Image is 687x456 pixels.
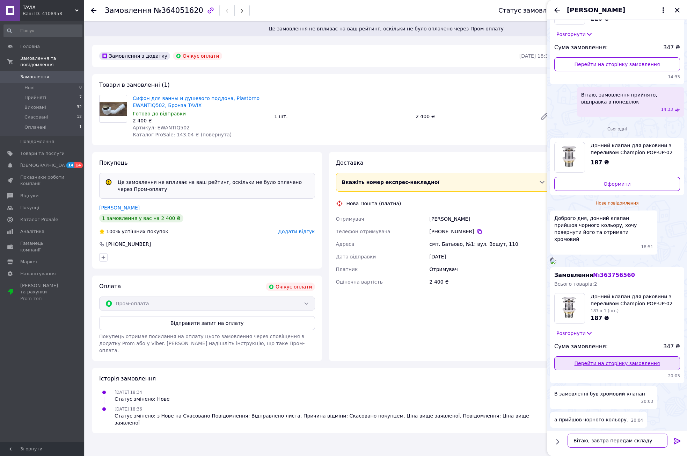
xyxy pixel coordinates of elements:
[115,412,551,426] div: Статус змінено: з Нове на Скасовано Повідомлення: Відправлено листа. Причина відміни: Скасовано п...
[336,266,358,272] span: Платник
[345,200,403,207] div: Нова Пошта (платна)
[428,263,553,276] div: Отримувач
[3,24,82,37] input: Пошук
[115,390,142,395] span: [DATE] 18:34
[74,162,82,168] span: 14
[20,205,39,211] span: Покупці
[20,228,44,235] span: Аналітика
[641,244,653,250] span: 18:51 28.09.2025
[641,399,653,405] span: 20:03 28.09.2025
[554,272,635,278] span: Замовлення
[342,179,440,185] span: Вкажіть номер експрес-накладної
[77,104,82,111] span: 32
[591,308,619,313] span: 187 x 1 (шт.)
[100,102,127,116] img: Сифон для ванны и душевого поддона, Plastbrno EWANTIQ502, Бронза TAVIX
[336,159,364,166] span: Доставка
[430,228,551,235] div: [PHONE_NUMBER]
[99,81,170,88] span: Товари в замовленні (1)
[663,343,680,351] span: 347 ₴
[428,238,553,250] div: смт. Батьово, №1: вул. Вошут, 110
[133,117,269,124] div: 2 400 ₴
[99,52,170,60] div: Замовлення з додатку
[568,434,667,448] textarea: Вітаю, завтра передам складу
[20,55,84,68] span: Замовлення та повідомлення
[673,6,681,14] button: Закрити
[567,6,625,15] span: [PERSON_NAME]
[20,162,72,169] span: [DEMOGRAPHIC_DATA]
[173,52,222,60] div: Очікує оплати
[20,271,56,277] span: Налаштування
[20,43,40,50] span: Головна
[99,228,168,235] div: успішних покупок
[24,114,48,120] span: Скасовані
[591,159,609,166] span: 187 ₴
[336,241,355,247] span: Адреса
[593,272,635,278] span: № 363756560
[99,375,156,382] span: Історія замовлення
[554,281,597,287] span: Всього товарів: 2
[115,407,142,412] span: [DATE] 18:36
[554,329,595,337] button: Розгорнути
[133,111,186,116] span: Готово до відправки
[105,241,152,248] div: [PHONE_NUMBER]
[24,85,35,91] span: Нові
[91,7,96,14] div: Повернутися назад
[413,112,535,121] div: 2 400 ₴
[24,94,46,101] span: Прийняті
[428,213,553,225] div: [PERSON_NAME]
[554,390,645,397] span: В замовленні був хромовий клапан
[336,254,376,259] span: Дата відправки
[591,315,609,321] span: 187 ₴
[79,94,82,101] span: 7
[553,437,562,446] button: Показати кнопки
[428,276,553,288] div: 2 400 ₴
[555,142,585,172] img: 6815750180_w640_h640_donnyj-klapan-dlya.jpg
[20,283,65,302] span: [PERSON_NAME] та рахунки
[23,4,75,10] span: TAVIX
[20,259,38,265] span: Маркет
[554,57,680,71] a: Перейти на сторінку замовлення
[266,283,315,291] div: Очікує оплати
[661,107,673,113] span: 14:33 26.09.2025
[553,6,561,14] button: Назад
[115,179,312,193] div: Це замовлення не впливає на ваш рейтинг, оскільки не було оплачено через Пром-оплату
[567,6,667,15] button: [PERSON_NAME]
[554,343,608,351] span: Сума замовлення:
[336,229,390,234] span: Телефон отримувача
[77,114,82,120] span: 12
[554,215,653,243] span: Доброго дня, донний клапан прийшов чорного кольору, хочу повернути його та отримати хромовий
[554,74,680,80] span: 14:33 26.09.2025
[271,112,413,121] div: 1 шт.
[538,109,551,123] a: Редагувати
[20,150,65,157] span: Товари та послуги
[336,279,383,285] span: Оціночна вартість
[663,44,680,52] span: 347 ₴
[24,124,46,130] span: Оплачені
[133,95,260,108] a: Сифон для ванны и душевого поддона, Plastbrno EWANTIQ502, Бронза TAVIX
[23,10,84,17] div: Ваш ID: 4108958
[550,125,684,132] div: 28.09.2025
[106,229,120,234] span: 100%
[554,373,680,379] span: 20:03 28.09.2025
[99,334,305,353] span: Покупець отримає посилання на оплату цього замовлення через сповіщення в додатку Prom або у Viber...
[550,258,556,264] img: f39e27be-fd32-4858-b557-514f67f9cdbe_w500_h500
[79,124,82,130] span: 1
[554,44,608,52] span: Сума замовлення:
[99,205,140,211] a: [PERSON_NAME]
[115,396,170,402] div: Статус змінено: Нове
[605,126,630,132] span: Сьогодні
[498,7,563,14] div: Статус замовлення
[20,295,65,302] div: Prom топ
[133,125,190,130] span: Артикул: EWANTIQ502
[555,293,585,323] img: 6815750180_w160_h160_donnij-klapan-dlya.jpg
[20,240,65,253] span: Гаманець компанії
[591,142,674,156] span: Донний клапан для раковини з переливом Champion POP-UP-02 автоматичний (Click-Clack) (Колір хром)...
[20,216,58,223] span: Каталог ProSale
[554,30,595,38] button: Розгорнути
[554,142,680,173] a: Переглянути товар
[66,162,74,168] span: 14
[20,193,38,199] span: Відгуки
[99,316,315,330] button: Відправити запит на оплату
[79,85,82,91] span: 0
[99,159,128,166] span: Покупець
